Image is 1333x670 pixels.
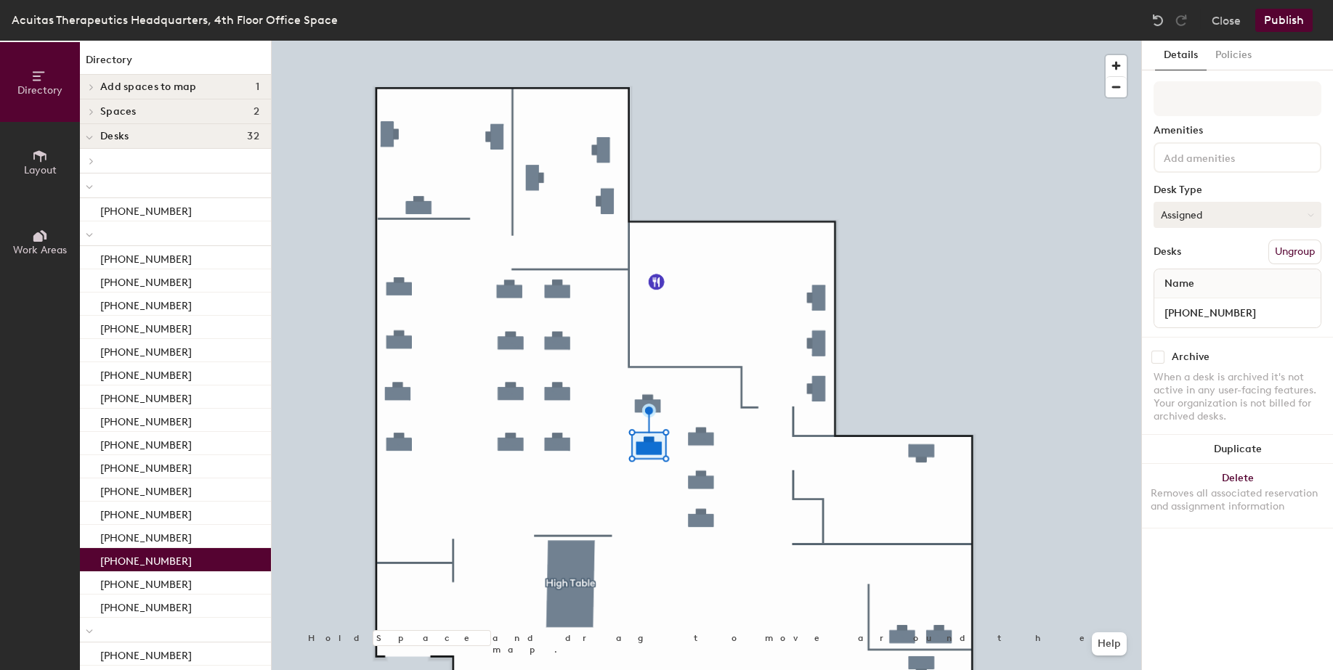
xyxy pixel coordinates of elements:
[13,244,67,256] span: Work Areas
[1154,246,1181,258] div: Desks
[1174,13,1188,28] img: Redo
[256,81,259,93] span: 1
[100,458,192,475] p: [PHONE_NUMBER]
[100,81,197,93] span: Add spaces to map
[100,597,192,614] p: [PHONE_NUMBER]
[100,131,129,142] span: Desks
[1255,9,1313,32] button: Publish
[100,435,192,452] p: [PHONE_NUMBER]
[100,388,192,405] p: [PHONE_NUMBER]
[100,551,192,568] p: [PHONE_NUMBER]
[247,131,259,142] span: 32
[17,84,62,97] span: Directory
[1268,240,1321,264] button: Ungroup
[100,412,192,428] p: [PHONE_NUMBER]
[1092,632,1127,655] button: Help
[100,504,192,521] p: [PHONE_NUMBER]
[100,342,192,359] p: [PHONE_NUMBER]
[12,11,338,29] div: Acuitas Therapeutics Headquarters, 4th Floor Office Space
[100,249,192,266] p: [PHONE_NUMBER]
[1154,202,1321,228] button: Assigned
[1155,41,1207,70] button: Details
[80,52,271,75] h1: Directory
[1151,487,1324,513] div: Removes all associated reservation and assignment information
[100,481,192,498] p: [PHONE_NUMBER]
[1151,13,1165,28] img: Undo
[100,319,192,335] p: [PHONE_NUMBER]
[100,272,192,289] p: [PHONE_NUMBER]
[1172,351,1210,363] div: Archive
[1207,41,1260,70] button: Policies
[1142,464,1333,528] button: DeleteRemoves all associated reservation and assignment information
[24,164,57,176] span: Layout
[1157,303,1318,323] input: Unnamed desk
[100,574,192,591] p: [PHONE_NUMBER]
[1142,435,1333,464] button: Duplicate
[1154,125,1321,136] div: Amenities
[100,201,192,218] p: [PHONE_NUMBER]
[1212,9,1241,32] button: Close
[100,295,192,312] p: [PHONE_NUMBER]
[100,528,192,544] p: [PHONE_NUMBER]
[1154,371,1321,423] div: When a desk is archived it's not active in any user-facing features. Your organization is not bil...
[100,645,192,662] p: [PHONE_NUMBER]
[100,106,137,118] span: Spaces
[1154,184,1321,196] div: Desk Type
[1157,271,1202,297] span: Name
[100,365,192,382] p: [PHONE_NUMBER]
[1161,148,1292,166] input: Add amenities
[254,106,259,118] span: 2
